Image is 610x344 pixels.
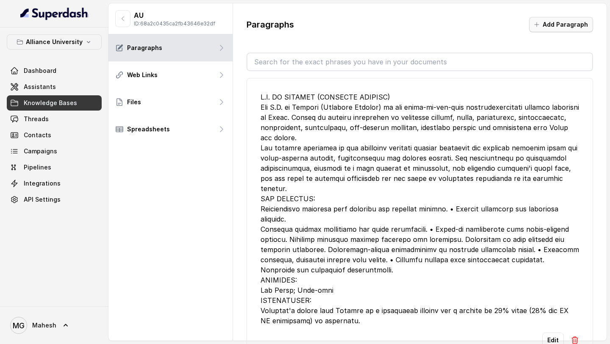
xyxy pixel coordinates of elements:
span: Campaigns [24,147,57,155]
a: Dashboard [7,63,102,78]
span: Contacts [24,131,51,139]
p: Paragraphs [247,19,294,31]
span: Dashboard [24,67,56,75]
button: Add Paragraph [529,17,593,32]
a: API Settings [7,192,102,207]
a: Contacts [7,128,102,143]
a: Assistants [7,79,102,94]
p: Paragraphs [127,44,162,52]
p: Files [127,98,141,106]
input: Search for the exact phrases you have in your documents [247,53,592,70]
p: ID: 68a2c0435ca2fb43646e32df [134,20,215,27]
a: Integrations [7,176,102,191]
span: Mahesh [32,321,56,330]
span: API Settings [24,195,61,204]
a: Knowledge Bases [7,95,102,111]
a: Pipelines [7,160,102,175]
img: light.svg [20,7,89,20]
p: Spreadsheets [127,125,170,133]
p: AU [134,10,215,20]
a: Mahesh [7,313,102,337]
div: L.I. DO SITAMET (CONSECTE ADIPISC) Eli S.D. ei Tempori (Utlabore Etdolor) ma ali enima-mi-ven-qui... [261,92,579,326]
span: Assistants [24,83,56,91]
span: Pipelines [24,163,51,172]
text: MG [13,321,25,330]
a: Threads [7,111,102,127]
span: Knowledge Bases [24,99,77,107]
button: Alliance University [7,34,102,50]
p: Web Links [127,71,158,79]
span: Threads [24,115,49,123]
span: Integrations [24,179,61,188]
a: Campaigns [7,144,102,159]
p: Alliance University [26,37,83,47]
